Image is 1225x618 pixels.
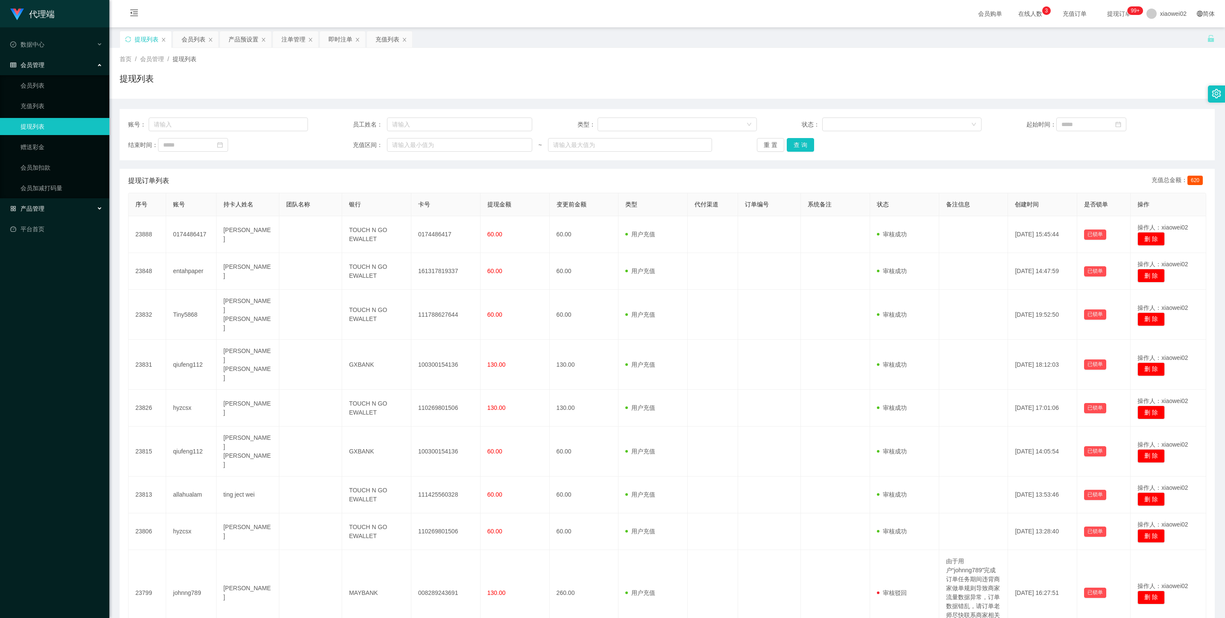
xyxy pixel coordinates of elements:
span: 类型 [625,201,637,208]
span: 审核成功 [877,404,907,411]
td: TOUCH N GO EWALLET [342,513,411,550]
td: 110269801506 [411,390,481,427]
span: 130.00 [487,404,506,411]
td: 60.00 [550,290,619,340]
button: 删 除 [1137,269,1165,283]
td: TOUCH N GO EWALLET [342,216,411,253]
td: [DATE] 15:45:44 [1008,216,1077,253]
img: logo.9652507e.png [10,9,24,21]
span: 序号 [135,201,147,208]
span: 操作 [1137,201,1149,208]
span: 提现订单 [1103,11,1135,17]
div: 充值列表 [375,31,399,47]
i: 图标: table [10,62,16,68]
i: 图标: menu-fold [120,0,149,28]
span: 操作人：xiaowei02 [1137,354,1188,361]
span: 是否锁单 [1084,201,1108,208]
td: TOUCH N GO EWALLET [342,290,411,340]
span: 充值区间： [353,141,387,150]
td: [DATE] 13:28:40 [1008,513,1077,550]
button: 已锁单 [1084,403,1106,413]
i: 图标: check-circle-o [10,41,16,47]
span: 用户充值 [625,589,655,596]
span: 起始时间： [1026,120,1056,129]
td: 100300154136 [411,340,481,390]
td: [DATE] 14:05:54 [1008,427,1077,477]
span: 用户充值 [625,231,655,238]
span: 订单编号 [745,201,769,208]
td: 60.00 [550,477,619,513]
a: 图标: dashboard平台首页 [10,221,103,238]
button: 已锁单 [1084,309,1106,320]
div: 提现列表 [135,31,158,47]
span: 130.00 [487,589,506,596]
a: 会员加扣款 [21,159,103,176]
span: 变更前金额 [557,201,586,208]
button: 已锁单 [1084,230,1106,240]
span: 首页 [120,56,132,62]
span: 持卡人姓名 [223,201,253,208]
a: 会员列表 [21,77,103,94]
span: 用户充值 [625,448,655,455]
div: 会员列表 [182,31,205,47]
button: 已锁单 [1084,490,1106,500]
td: 130.00 [550,340,619,390]
i: 图标: appstore-o [10,206,16,212]
span: 在线人数 [1014,11,1046,17]
span: 审核成功 [877,311,907,318]
div: 充值总金额： [1152,176,1206,186]
td: 60.00 [550,216,619,253]
td: 23831 [129,340,166,390]
span: 用户充值 [625,528,655,535]
td: 23806 [129,513,166,550]
td: GXBANK [342,340,411,390]
span: 状态： [802,120,822,129]
span: 操作人：xiaowei02 [1137,397,1188,404]
p: 3 [1045,6,1048,15]
input: 请输入 [387,118,533,131]
button: 删 除 [1137,529,1165,543]
button: 已锁单 [1084,588,1106,598]
td: [DATE] 19:52:50 [1008,290,1077,340]
span: 操作人：xiaowei02 [1137,224,1188,231]
input: 请输入 [149,118,308,131]
span: 用户充值 [625,268,655,274]
i: 图标: unlock [1207,35,1215,42]
a: 提现列表 [21,118,103,135]
i: 图标: calendar [1115,121,1121,127]
span: 操作人：xiaowei02 [1137,304,1188,311]
span: 60.00 [487,231,502,238]
button: 已锁单 [1084,266,1106,277]
span: 操作人：xiaowei02 [1137,521,1188,528]
span: 提现金额 [487,201,511,208]
i: 图标: close [261,37,266,42]
i: 图标: down [971,122,976,128]
button: 重 置 [757,138,784,152]
span: 产品管理 [10,205,44,212]
td: TOUCH N GO EWALLET [342,390,411,427]
button: 删 除 [1137,591,1165,604]
span: 充值订单 [1058,11,1091,17]
td: [PERSON_NAME] [PERSON_NAME] [217,427,279,477]
td: 111788627644 [411,290,481,340]
i: 图标: calendar [217,142,223,148]
div: 注单管理 [281,31,305,47]
h1: 提现列表 [120,72,154,85]
td: 60.00 [550,427,619,477]
span: 创建时间 [1015,201,1039,208]
span: 审核成功 [877,361,907,368]
td: 23826 [129,390,166,427]
span: 60.00 [487,268,502,274]
td: 0174486417 [411,216,481,253]
a: 会员加减打码量 [21,180,103,197]
button: 已锁单 [1084,527,1106,537]
td: entahpaper [166,253,217,290]
td: [PERSON_NAME] [PERSON_NAME] [217,340,279,390]
span: 用户充值 [625,404,655,411]
span: 会员管理 [10,62,44,68]
a: 代理端 [10,10,55,17]
td: GXBANK [342,427,411,477]
button: 删 除 [1137,406,1165,419]
td: 110269801506 [411,513,481,550]
td: 111425560328 [411,477,481,513]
